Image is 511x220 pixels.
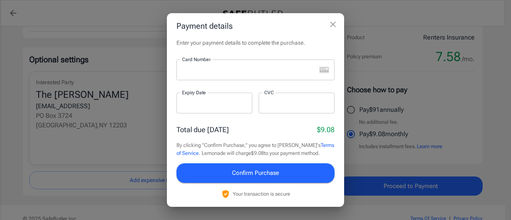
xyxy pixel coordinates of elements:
p: Enter your payment details to complete the purchase. [176,39,335,47]
button: close [325,16,341,32]
p: By clicking "Confirm Purchase," you agree to [PERSON_NAME]'s . Lemonade will charge $9.08 to your... [176,141,335,157]
label: CVC [264,89,274,96]
iframe: Secure payment input frame [182,99,247,107]
button: Confirm Purchase [176,163,335,182]
p: $9.08 [317,124,335,135]
p: Total due [DATE] [176,124,229,135]
iframe: Secure payment input frame [264,99,329,107]
label: Card Number [182,56,210,63]
span: Confirm Purchase [232,168,279,178]
svg: unknown [319,67,329,73]
h2: Payment details [167,13,344,39]
a: Terms of Service [176,142,334,156]
iframe: Secure payment input frame [182,66,316,74]
label: Expiry Date [182,89,206,96]
p: Your transaction is secure [233,190,290,198]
